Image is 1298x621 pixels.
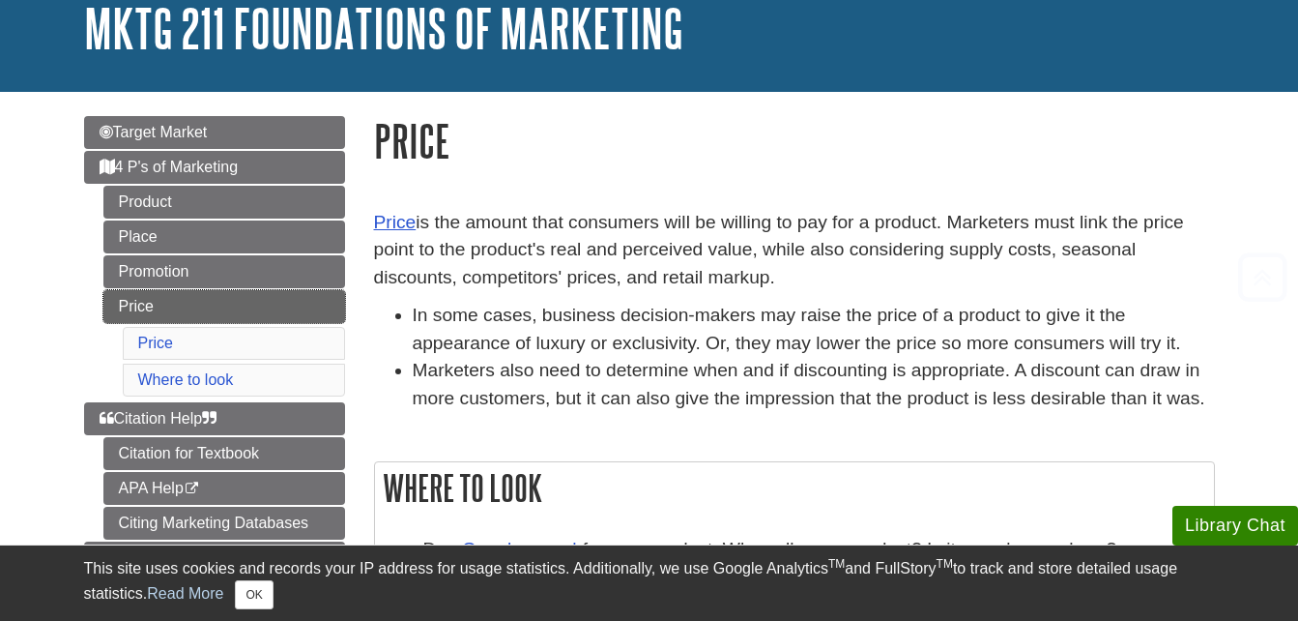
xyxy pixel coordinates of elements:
[103,221,345,253] a: Place
[103,290,345,323] a: Price
[103,507,345,540] a: Citing Marketing Databases
[84,116,345,149] a: Target Market
[103,255,345,288] a: Promotion
[413,357,1215,413] li: Marketers also need to determine when and if discounting is appropriate. A discount can draw in m...
[374,212,417,232] a: Price
[103,437,345,470] a: Citation for Textbook
[84,151,345,184] a: 4 P's of Marketing
[84,542,345,575] a: Get Help
[374,209,1215,292] p: is the amount that consumers will be willing to pay for a product. Marketers must link the price ...
[235,580,273,609] button: Close
[103,186,345,219] a: Product
[100,124,208,140] span: Target Market
[1231,264,1293,290] a: Back to Top
[423,536,1204,564] li: Do a for your product. Who sells your product? Is it on sale anywhere?
[374,116,1215,165] h1: Price
[138,335,173,351] a: Price
[103,472,345,505] a: APA Help
[375,462,1214,514] h2: Where to look
[1172,506,1298,546] button: Library Chat
[100,410,217,427] span: Citation Help
[413,302,1215,358] li: In some cases, business decision-makers may raise the price of a product to give it the appearanc...
[828,557,845,571] sup: TM
[147,585,223,602] a: Read More
[138,371,234,388] a: Where to look
[84,557,1215,609] div: This site uses cookies and records your IP address for usage statistics. Additionally, we use Goo...
[84,402,345,435] a: Citation Help
[100,159,239,175] span: 4 P's of Marketing
[462,539,583,559] a: Google search
[184,483,200,495] i: This link opens in a new window
[937,557,953,571] sup: TM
